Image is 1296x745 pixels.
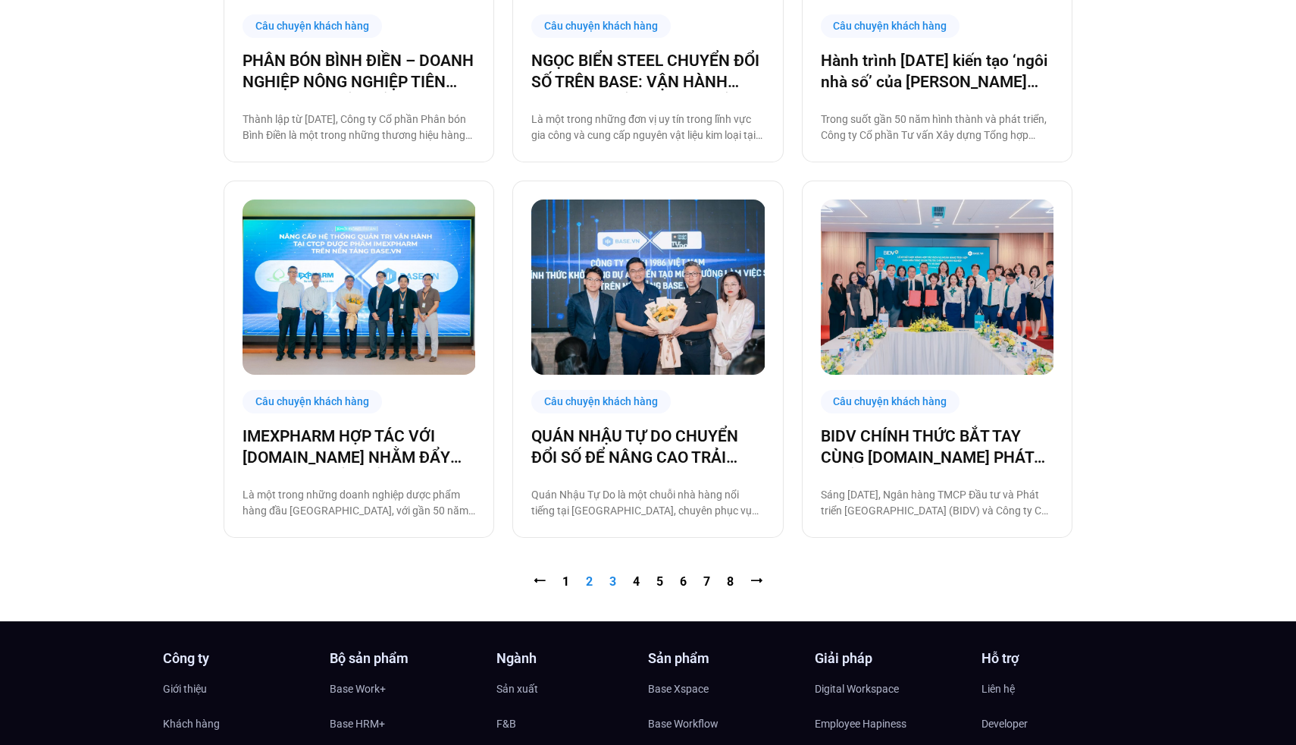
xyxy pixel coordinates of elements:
[531,14,671,38] div: Câu chuyện khách hàng
[981,652,1133,665] h4: Hỗ trợ
[330,677,481,700] a: Base Work+
[821,487,1053,519] p: Sáng [DATE], Ngân hàng TMCP Đầu tư và Phát triển [GEOGRAPHIC_DATA] (BIDV) và Công ty Cổ phần Base...
[648,712,800,735] a: Base Workflow
[496,712,516,735] span: F&B
[821,50,1053,93] a: Hành trình [DATE] kiến tạo ‘ngôi nhà số’ của [PERSON_NAME] cùng [DOMAIN_NAME]: Tiết kiệm 80% thời...
[243,487,475,519] p: Là một trong những doanh nghiệp dược phẩm hàng đầu [GEOGRAPHIC_DATA], với gần 50 năm phát triển b...
[648,677,709,700] span: Base Xspace
[496,712,648,735] a: F&B
[656,574,663,589] a: 5
[496,652,648,665] h4: Ngành
[815,677,966,700] a: Digital Workspace
[703,574,710,589] a: 7
[243,426,475,468] a: IMEXPHARM HỢP TÁC VỚI [DOMAIN_NAME] NHẰM ĐẨY MẠNH CHUYỂN ĐỔI SỐ CHO VẬN HÀNH THÔNG MINH
[163,712,315,735] a: Khách hàng
[496,677,538,700] span: Sản xuất
[531,487,764,519] p: Quán Nhậu Tự Do là một chuỗi nhà hàng nổi tiếng tại [GEOGRAPHIC_DATA], chuyên phục vụ các món nhậ...
[163,652,315,665] h4: Công ty
[821,426,1053,468] a: BIDV CHÍNH THỨC BẮT TAY CÙNG [DOMAIN_NAME] PHÁT TRIỂN GIẢI PHÁP TÀI CHÍNH SỐ TOÀN DIỆN CHO DOANH ...
[981,712,1028,735] span: Developer
[531,390,671,413] div: Câu chuyện khách hàng
[243,14,382,38] div: Câu chuyện khách hàng
[981,677,1015,700] span: Liên hệ
[163,677,207,700] span: Giới thiệu
[815,712,906,735] span: Employee Hapiness
[648,677,800,700] a: Base Xspace
[648,652,800,665] h4: Sản phẩm
[815,712,966,735] a: Employee Hapiness
[821,390,960,413] div: Câu chuyện khách hàng
[981,712,1133,735] a: Developer
[163,677,315,700] a: Giới thiệu
[224,573,1072,591] nav: Pagination
[330,712,385,735] span: Base HRM+
[562,574,569,589] a: 1
[496,677,648,700] a: Sản xuất
[821,112,1053,143] p: Trong suốt gần 50 năm hình thành và phát triển, Công ty Cổ phần Tư vấn Xây dựng Tổng hợp (Nagecco...
[243,390,382,413] div: Câu chuyện khách hàng
[243,50,475,93] a: PHÂN BÓN BÌNH ĐIỀN – DOANH NGHIỆP NÔNG NGHIỆP TIÊN PHONG CHUYỂN ĐỔI SỐ
[531,112,764,143] p: Là một trong những đơn vị uy tín trong lĩnh vực gia công và cung cấp nguyên vật liệu kim loại tại...
[648,712,718,735] span: Base Workflow
[586,574,593,589] span: 2
[534,574,546,589] a: ⭠
[680,574,687,589] a: 6
[815,677,899,700] span: Digital Workspace
[531,426,764,468] a: QUÁN NHẬU TỰ DO CHUYỂN ĐỔI SỐ ĐỂ NÂNG CAO TRẢI NGHIỆM CHO 1000 NHÂN SỰ
[609,574,616,589] a: 3
[330,652,481,665] h4: Bộ sản phẩm
[821,14,960,38] div: Câu chuyện khách hàng
[330,677,386,700] span: Base Work+
[727,574,734,589] a: 8
[330,712,481,735] a: Base HRM+
[633,574,640,589] a: 4
[981,677,1133,700] a: Liên hệ
[243,112,475,143] p: Thành lập từ [DATE], Công ty Cổ phần Phân bón Bình Điền là một trong những thương hiệu hàng đầu c...
[531,50,764,93] a: NGỌC BIỂN STEEL CHUYỂN ĐỔI SỐ TRÊN BASE: VẬN HÀNH TINH GỌN ĐỂ VƯƠN RA BIỂN LỚN
[163,712,220,735] span: Khách hàng
[750,574,762,589] a: ⭢
[815,652,966,665] h4: Giải pháp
